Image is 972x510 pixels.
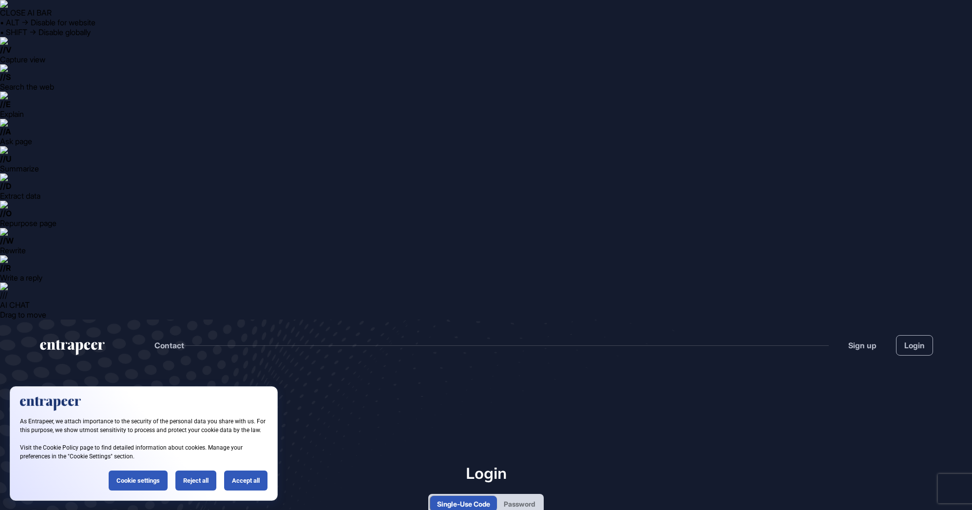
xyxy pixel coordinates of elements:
div: Single-Use Code [437,499,490,509]
a: Sign up [848,340,877,351]
h1: Login [391,464,582,482]
button: Contact [154,339,184,352]
div: Password [504,499,535,509]
a: entrapeer-logo [39,340,106,359]
a: Login [896,335,933,356]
